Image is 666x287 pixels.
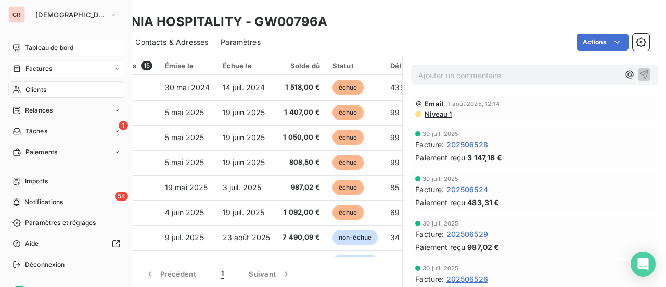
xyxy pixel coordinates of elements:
[422,131,458,137] span: 30 juil. 2025
[165,83,210,92] span: 30 mai 2024
[390,208,404,217] span: 69 j
[223,183,262,192] span: 3 juil. 2025
[223,233,271,242] span: 23 août 2025
[135,37,208,47] span: Contacts & Adresses
[283,61,320,70] div: Solde dû
[332,180,364,195] span: échue
[415,184,444,195] span: Facture :
[25,239,39,248] span: Aide
[390,83,408,92] span: 439 j
[415,152,465,163] span: Paiement reçu
[24,197,63,207] span: Notifications
[223,133,265,142] span: 19 juin 2025
[446,273,488,284] span: 202506526
[422,176,458,182] span: 30 juil. 2025
[165,133,204,142] span: 5 mai 2025
[415,242,465,253] span: Paiement reçu
[165,208,204,217] span: 4 juin 2025
[165,61,210,70] div: Émise le
[424,110,452,118] span: Niveau 1
[25,106,53,115] span: Relances
[119,121,128,130] span: 1
[92,13,328,31] h3: ARMONIA HOSPITALITY - GW00796A
[415,229,444,240] span: Facture :
[221,37,261,47] span: Paramètres
[132,263,209,285] button: Précédent
[283,82,320,93] span: 1 518,00 €
[25,127,47,136] span: Tâches
[332,130,364,145] span: échue
[415,273,444,284] span: Facture :
[415,197,465,208] span: Paiement reçu
[425,99,444,108] span: Email
[8,123,124,140] a: 1Tâches
[467,197,499,208] span: 483,31 €
[209,263,236,285] button: 1
[165,233,204,242] span: 9 juil. 2025
[283,132,320,143] span: 1 050,00 €
[283,157,320,168] span: 808,50 €
[390,233,404,242] span: 34 j
[223,108,265,117] span: 19 juin 2025
[332,205,364,220] span: échue
[35,10,105,19] span: [DEMOGRAPHIC_DATA]
[25,64,52,73] span: Factures
[223,208,265,217] span: 19 juil. 2025
[25,260,65,269] span: Déconnexion
[165,183,208,192] span: 19 mai 2025
[25,147,57,157] span: Paiements
[390,158,404,167] span: 99 j
[221,269,224,279] span: 1
[446,184,488,195] span: 202506524
[8,60,124,77] a: Factures
[415,139,444,150] span: Facture :
[390,133,404,142] span: 99 j
[8,6,25,23] div: GR
[332,61,378,70] div: Statut
[446,229,488,240] span: 202506529
[446,139,488,150] span: 202506528
[422,220,458,227] span: 30 juil. 2025
[165,108,204,117] span: 5 mai 2025
[115,192,128,201] span: 54
[283,207,320,218] span: 1 092,00 €
[283,232,320,243] span: 7 490,09 €
[165,158,204,167] span: 5 mai 2025
[141,61,152,70] span: 15
[390,108,404,117] span: 99 j
[448,101,499,107] span: 1 août 2025, 12:14
[8,215,124,231] a: Paramètres et réglages
[467,242,499,253] span: 987,02 €
[25,85,46,94] span: Clients
[223,158,265,167] span: 19 juin 2025
[283,107,320,118] span: 1 407,00 €
[223,83,265,92] span: 14 juil. 2024
[467,152,502,163] span: 3 147,18 €
[390,61,418,70] div: Délai
[631,252,656,277] div: Open Intercom Messenger
[422,265,458,271] span: 30 juil. 2025
[8,102,124,119] a: Relances
[25,43,73,53] span: Tableau de bord
[8,40,124,56] a: Tableau de bord
[390,183,403,192] span: 85 j
[332,80,364,95] span: échue
[8,81,124,98] a: Clients
[332,230,378,245] span: non-échue
[332,255,378,270] span: non-échue
[8,235,124,252] a: Aide
[236,263,304,285] button: Suivant
[8,173,124,190] a: Imports
[223,61,271,70] div: Échue le
[8,144,124,160] a: Paiements
[25,177,48,186] span: Imports
[332,105,364,120] span: échue
[577,34,629,51] button: Actions
[283,182,320,193] span: 987,02 €
[25,218,96,228] span: Paramètres et réglages
[332,155,364,170] span: échue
